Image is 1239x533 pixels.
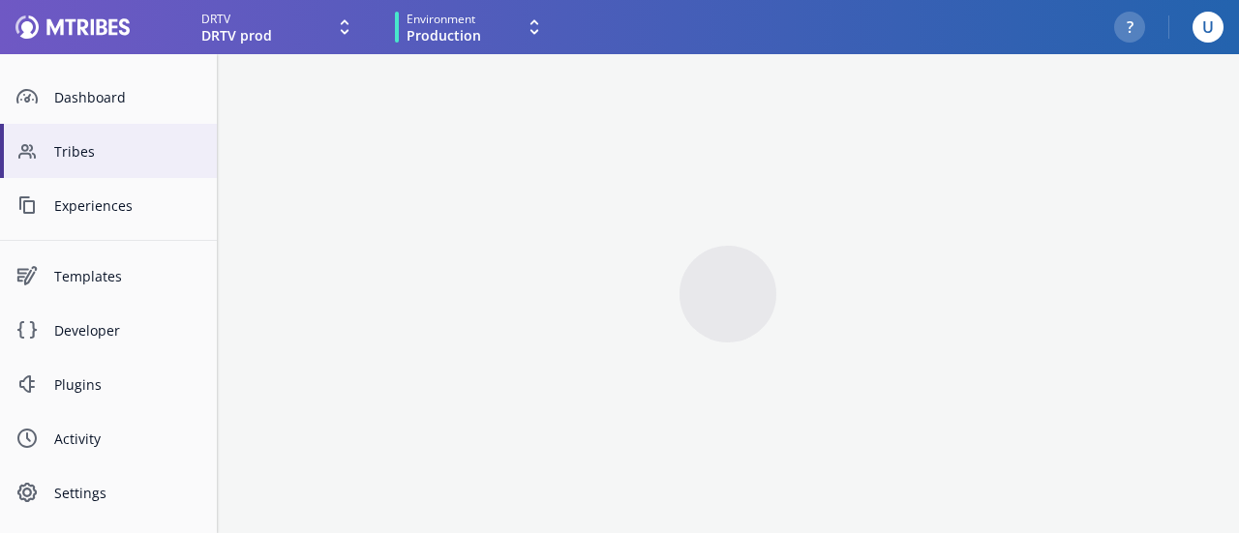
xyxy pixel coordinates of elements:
button: U [1193,12,1224,43]
span: Activity [54,429,201,449]
button: ? [1114,12,1145,43]
span: Tribes [54,141,201,162]
svg: Cog Symbol [15,481,39,504]
svg: Time Symbol [15,427,39,450]
svg: Experiences Symbol [15,264,39,287]
span: DRTV prod [201,28,272,44]
svg: Plugin Symbol [15,372,39,396]
span: Dashboard [54,87,201,107]
svg: Code Snippet Symbol [15,318,39,341]
span: Environment [407,11,475,28]
button: EnvironmentProduction [395,10,552,44]
span: Settings [54,483,201,503]
span: Production [407,28,481,44]
svg: Expand drop down icon [333,15,356,39]
span: Experiences [54,195,201,216]
span: Templates [54,266,201,286]
button: DRTVDRTV prod [201,11,356,44]
svg: Content Symbol [15,193,39,217]
span: Developer [54,320,201,341]
svg: Dashboard Symbol [15,85,39,108]
svg: People Symbol [15,139,39,163]
span: Plugins [54,374,201,395]
span: DRTV [201,11,230,28]
svg: Expand drop down icon [523,15,546,39]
